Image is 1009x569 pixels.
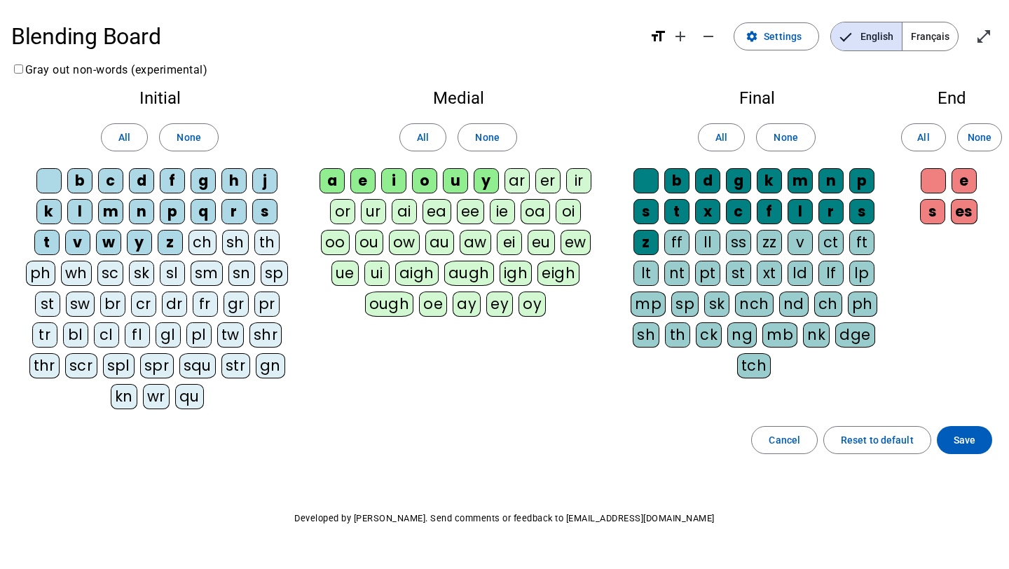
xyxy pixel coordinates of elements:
mat-icon: format_size [650,28,666,45]
div: ow [389,230,420,255]
div: ou [355,230,383,255]
div: ai [392,199,417,224]
button: Decrease font size [694,22,722,50]
button: All [698,123,745,151]
div: l [67,199,92,224]
div: or [330,199,355,224]
div: wh [61,261,92,286]
div: ew [561,230,591,255]
div: sp [261,261,288,286]
div: augh [444,261,494,286]
div: o [412,168,437,193]
button: All [399,123,446,151]
div: ur [361,199,386,224]
h2: Initial [22,90,297,107]
div: ei [497,230,522,255]
span: Save [954,432,975,448]
div: t [34,230,60,255]
div: kn [111,384,137,409]
div: s [633,199,659,224]
div: scr [65,353,97,378]
div: m [98,199,123,224]
div: sw [66,292,95,317]
div: g [726,168,751,193]
div: n [818,168,844,193]
div: ft [849,230,874,255]
p: Developed by [PERSON_NAME]. Send comments or feedback to [EMAIL_ADDRESS][DOMAIN_NAME] [11,510,998,527]
input: Gray out non-words (experimental) [14,64,23,74]
div: j [252,168,277,193]
div: ph [848,292,877,317]
div: m [788,168,813,193]
div: fl [125,322,150,348]
div: thr [29,353,60,378]
div: z [633,230,659,255]
div: p [849,168,874,193]
div: ay [453,292,481,317]
div: xt [757,261,782,286]
div: ss [726,230,751,255]
div: n [129,199,154,224]
div: pl [186,322,212,348]
div: r [221,199,247,224]
div: sc [97,261,123,286]
span: Français [902,22,958,50]
span: English [831,22,902,50]
div: oy [519,292,546,317]
div: sh [633,322,659,348]
span: Settings [764,28,802,45]
div: ough [365,292,414,317]
div: mb [762,322,797,348]
button: All [901,123,946,151]
div: f [160,168,185,193]
button: Save [937,426,992,454]
h2: End [917,90,987,107]
div: aw [460,230,491,255]
div: ph [26,261,55,286]
div: i [381,168,406,193]
div: b [664,168,689,193]
span: All [118,129,130,146]
span: All [715,129,727,146]
div: r [818,199,844,224]
div: c [726,199,751,224]
div: sk [704,292,729,317]
span: All [417,129,429,146]
span: All [917,129,929,146]
div: str [221,353,250,378]
mat-button-toggle-group: Language selection [830,22,959,51]
div: ck [696,322,722,348]
div: sl [160,261,185,286]
div: lp [849,261,874,286]
div: ch [188,230,217,255]
div: v [65,230,90,255]
div: oi [556,199,581,224]
div: spr [140,353,174,378]
div: ch [814,292,842,317]
div: e [350,168,376,193]
h2: Medial [320,90,597,107]
div: ar [504,168,530,193]
div: oa [521,199,550,224]
div: pr [254,292,280,317]
span: None [968,129,991,146]
mat-icon: add [672,28,689,45]
div: tch [737,353,771,378]
div: gl [156,322,181,348]
div: s [920,199,945,224]
div: ee [457,199,484,224]
div: ue [331,261,359,286]
div: bl [63,322,88,348]
div: ng [727,322,757,348]
div: oe [419,292,447,317]
div: oo [321,230,350,255]
div: ey [486,292,513,317]
div: sp [671,292,699,317]
div: fr [193,292,218,317]
button: None [458,123,516,151]
div: sm [191,261,223,286]
div: ff [664,230,689,255]
div: p [160,199,185,224]
div: y [474,168,499,193]
div: u [443,168,468,193]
